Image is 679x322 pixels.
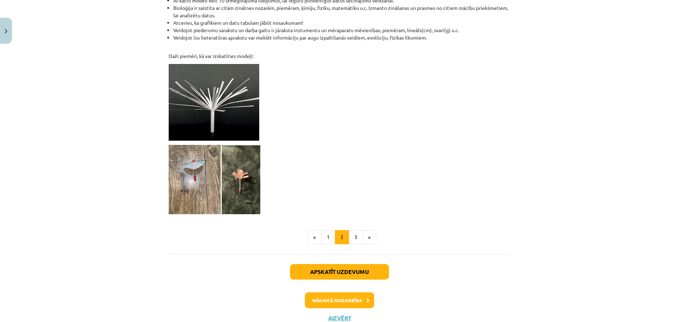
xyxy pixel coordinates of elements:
nav: Page navigation example [169,230,510,244]
button: » [362,230,376,244]
li: Atceries, ka grafikiem un datu tabulam jābūt nosaukumam! [173,19,510,27]
button: Apskatīt uzdevumu [290,264,389,280]
li: Veidojot īsu lieteratūras aprakstu var meklēt informāciju par augu izpaltīšanās veidiem, evolūcij... [173,34,510,41]
button: Aizvērt [326,315,353,322]
button: « [308,230,321,244]
li: Bioloģija ir saistīta ar citām zinātnes nozarēm, piemēram, ķīmiju, fiziku, matemātiku u.c. Izmant... [173,4,510,19]
li: Veidojot piederumu sarakstu un darba gaitu ir jāraksta instumentu un mēraparatu mēvienības, piemē... [173,27,510,34]
img: icon-close-lesson-0947bae3869378f0d4975bcd49f059093ad1ed9edebbc8119c70593378902aed.svg [5,29,7,34]
p: Daži piemēri, kā var izskatīties modeļi: [169,45,510,60]
button: Nākamā nodarbība [305,292,374,309]
button: 2 [335,230,349,244]
button: 1 [321,230,335,244]
button: 3 [349,230,363,244]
